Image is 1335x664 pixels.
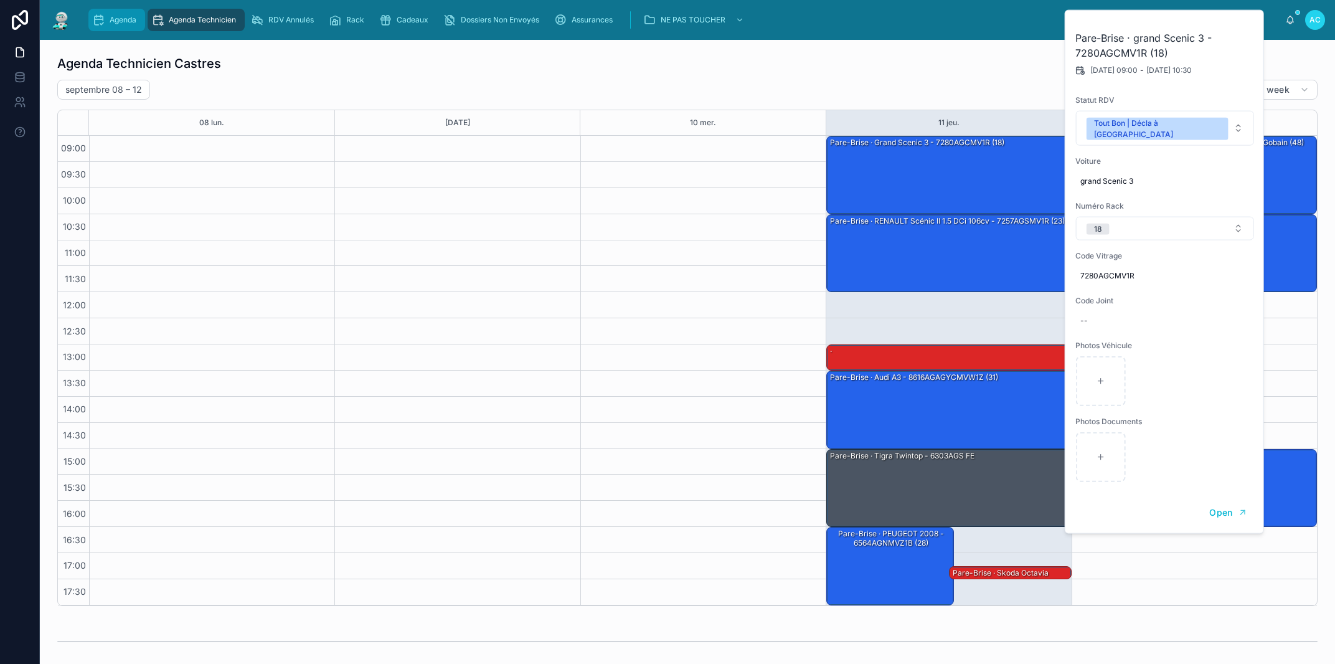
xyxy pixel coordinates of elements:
[1080,271,1250,281] span: 7280AGCMV1R
[1075,31,1255,60] h2: Pare-Brise · grand Scenic 3 - 7280AGCMV1R (18)
[1076,111,1254,146] button: Select Button
[1094,224,1102,235] div: 18
[199,110,224,135] button: 08 lun.
[461,15,539,25] span: Dossiers Non Envoyés
[62,247,89,258] span: 11:00
[57,55,221,72] h1: Agenda Technicien Castres
[60,195,89,206] span: 10:00
[346,15,364,25] span: Rack
[827,345,1070,370] div: ·
[1075,201,1255,211] span: Numéro Rack
[375,9,437,31] a: Cadeaux
[440,9,548,31] a: Dossiers Non Envoyés
[60,221,89,232] span: 10:30
[1075,251,1255,261] span: Code Vitrage
[169,15,236,25] span: Agenda Technicien
[397,15,428,25] span: Cadeaux
[827,528,953,605] div: Pare-Brise · PEUGEOT 2008 - 6564AGNMVZ1B (28)
[938,110,960,135] button: 11 jeu.
[82,6,1285,34] div: scrollable content
[829,346,833,357] div: ·
[247,9,323,31] a: RDV Annulés
[60,482,89,493] span: 15:30
[1075,296,1255,306] span: Code Joint
[829,528,953,549] div: Pare-Brise · PEUGEOT 2008 - 6564AGNMVZ1B (28)
[1094,118,1221,140] div: Tout Bon | Décla à [GEOGRAPHIC_DATA]
[550,9,621,31] a: Assurances
[268,15,314,25] span: RDV Annulés
[827,215,1070,292] div: Pare-Brise · RENAULT Scénic II 1.5 dCi 106cv - 7257AGSMV1R (23)
[60,326,89,336] span: 12:30
[829,450,976,462] div: Pare-Brise · Tigra twintop - 6303AGS FE
[690,110,716,135] button: 10 mer.
[1242,84,1290,95] span: Work week
[60,377,89,388] span: 13:30
[1075,341,1255,351] span: Photos Véhicule
[1146,65,1192,75] span: [DATE] 10:30
[60,300,89,310] span: 12:00
[951,567,1050,579] div: Pare-Brise · Skoda octavia
[829,137,1006,148] div: Pare-Brise · grand Scenic 3 - 7280AGCMV1R (18)
[148,9,245,31] a: Agenda Technicien
[1075,417,1255,427] span: Photos Documents
[827,136,1070,214] div: Pare-Brise · grand Scenic 3 - 7280AGCMV1R (18)
[60,508,89,519] span: 16:00
[445,110,470,135] button: [DATE]
[58,143,89,153] span: 09:00
[950,567,1071,579] div: Pare-Brise · Skoda octavia
[1201,503,1255,523] button: Open
[1140,65,1144,75] span: -
[1080,316,1088,326] div: --
[829,216,1066,227] div: Pare-Brise · RENAULT Scénic II 1.5 dCi 106cv - 7257AGSMV1R (23)
[60,586,89,597] span: 17:30
[1234,80,1318,100] button: Work week
[1080,176,1250,186] span: grand Scenic 3
[639,9,750,31] a: NE PAS TOUCHER
[1209,507,1232,518] span: Open
[60,351,89,362] span: 13:00
[1309,15,1321,25] span: AC
[60,456,89,467] span: 15:00
[1090,65,1138,75] span: [DATE] 09:00
[60,404,89,414] span: 14:00
[1075,156,1255,166] span: Voiture
[62,273,89,284] span: 11:30
[110,15,136,25] span: Agenda
[325,9,373,31] a: Rack
[1076,217,1254,240] button: Select Button
[60,534,89,545] span: 16:30
[827,371,1070,448] div: Pare-Brise · audi A3 - 8616AGAGYCMVW1Z (31)
[829,372,999,383] div: Pare-Brise · audi A3 - 8616AGAGYCMVW1Z (31)
[1075,95,1255,105] span: Statut RDV
[572,15,613,25] span: Assurances
[60,560,89,571] span: 17:00
[50,10,72,30] img: App logo
[661,15,725,25] span: NE PAS TOUCHER
[65,83,142,96] h2: septembre 08 – 12
[88,9,145,31] a: Agenda
[827,450,1070,527] div: Pare-Brise · Tigra twintop - 6303AGS FE
[58,169,89,179] span: 09:30
[60,430,89,440] span: 14:30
